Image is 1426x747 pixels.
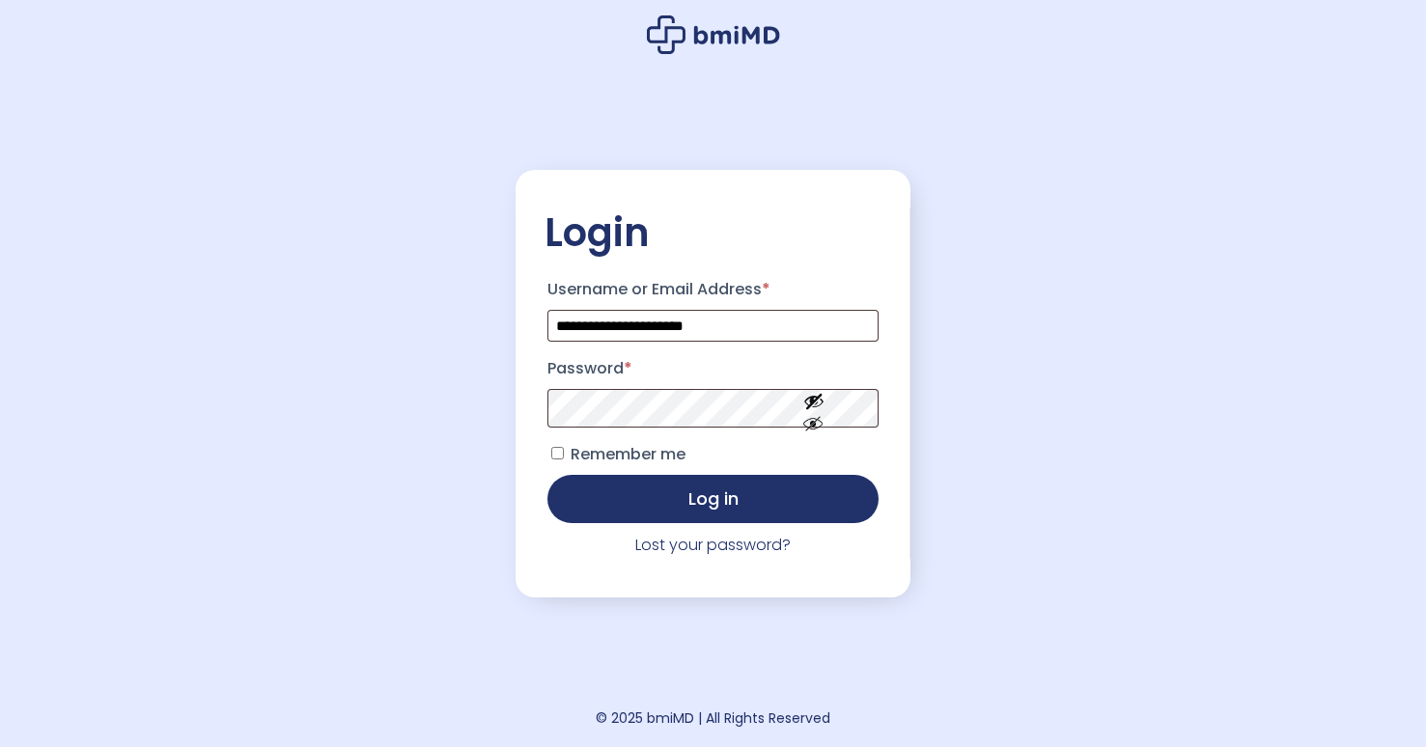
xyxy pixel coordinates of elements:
div: © 2025 bmiMD | All Rights Reserved [596,705,830,732]
label: Username or Email Address [547,274,879,305]
label: Password [547,353,879,384]
a: Lost your password? [635,534,791,556]
button: Show password [760,375,868,442]
button: Log in [547,475,879,523]
span: Remember me [571,443,685,465]
input: Remember me [551,447,564,459]
h2: Login [545,208,881,257]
